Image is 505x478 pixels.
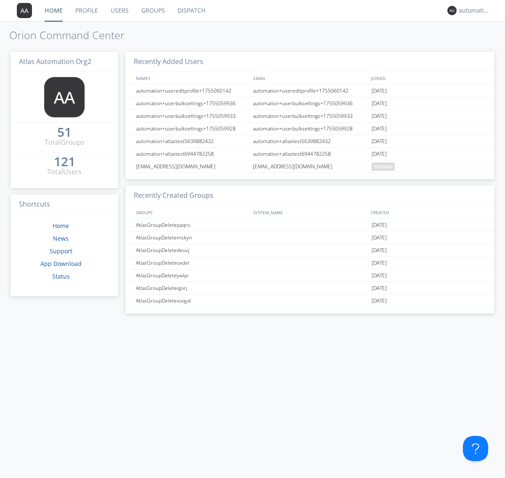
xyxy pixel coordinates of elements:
div: CREATED [369,206,486,218]
a: automation+usereditprofile+1755060142automation+usereditprofile+1755060142[DATE] [125,85,494,97]
a: AtlasGroupDeleteywlpi[DATE] [125,269,494,282]
div: [EMAIL_ADDRESS][DOMAIN_NAME] [251,160,369,173]
span: [DATE] [372,244,387,257]
div: automation+userbulksettings+1755059928 [134,122,250,135]
div: automation+atlastest5639882432 [251,135,369,147]
span: [DATE] [372,85,387,97]
div: GROUPS [134,206,249,218]
div: automation+atlastest5639882432 [134,135,250,147]
a: AtlasGroupDeleteqpirj[DATE] [125,282,494,295]
div: automation+atlastest6944782258 [134,148,250,160]
a: App Download [40,260,82,268]
div: automation+userbulksettings+1755059936 [251,97,369,109]
a: [EMAIL_ADDRESS][DOMAIN_NAME][EMAIL_ADDRESS][DOMAIN_NAME]pending [125,160,494,173]
div: 51 [57,128,72,136]
span: [DATE] [372,148,387,160]
span: [DATE] [372,97,387,110]
iframe: Toggle Customer Support [463,436,488,461]
a: AtlasGroupDeleteoxdvt[DATE] [125,257,494,269]
div: AtlasGroupDeletedeuvj [134,244,250,256]
span: [DATE] [372,219,387,231]
div: automation+userbulksettings+1755059933 [251,110,369,122]
div: JOINED [369,72,486,84]
img: 373638.png [44,77,85,117]
a: AtlasGroupDeletemskyn[DATE] [125,231,494,244]
div: Total Users [47,167,82,177]
div: AtlasGroupDeletepaqro [134,219,250,231]
a: 121 [54,157,75,167]
span: Atlas Automation Org2 [19,57,91,66]
div: [EMAIL_ADDRESS][DOMAIN_NAME] [134,160,250,173]
span: [DATE] [372,135,387,148]
div: AtlasGroupDeleteywlpi [134,269,250,281]
div: AtlasGroupDeleteoxdvt [134,257,250,269]
div: SYSTEM_NAME [251,206,369,218]
a: automation+userbulksettings+1755059928automation+userbulksettings+1755059928[DATE] [125,122,494,135]
a: News [53,234,69,242]
a: AtlasGroupDeletexoqyd[DATE] [125,295,494,307]
h3: Recently Added Users [125,52,494,72]
span: [DATE] [372,295,387,307]
div: Total Groups [45,138,85,147]
div: automation+userbulksettings+1755059933 [134,110,250,122]
a: automation+atlastest5639882432automation+atlastest5639882432[DATE] [125,135,494,148]
a: automation+userbulksettings+1755059933automation+userbulksettings+1755059933[DATE] [125,110,494,122]
span: [DATE] [372,257,387,269]
span: [DATE] [372,110,387,122]
div: automation+usereditprofile+1755060142 [251,85,369,97]
div: automation+atlas0020+org2 [459,6,490,15]
div: AtlasGroupDeletemskyn [134,231,250,244]
h3: Shortcuts [11,194,118,215]
a: Support [50,247,72,255]
span: [DATE] [372,231,387,244]
a: AtlasGroupDeletepaqro[DATE] [125,219,494,231]
span: [DATE] [372,122,387,135]
div: AtlasGroupDeleteqpirj [134,282,250,294]
span: [DATE] [372,282,387,295]
a: AtlasGroupDeletedeuvj[DATE] [125,244,494,257]
a: 51 [57,128,72,138]
a: Status [52,272,70,280]
div: automation+atlastest6944782258 [251,148,369,160]
h3: Recently Created Groups [125,186,494,206]
div: AtlasGroupDeletexoqyd [134,295,250,307]
a: Home [53,222,69,230]
a: automation+atlastest6944782258automation+atlastest6944782258[DATE] [125,148,494,160]
div: EMAIL [251,72,369,84]
img: 373638.png [447,6,457,15]
img: 373638.png [17,3,32,18]
div: automation+userbulksettings+1755059928 [251,122,369,135]
div: NAMES [134,72,249,84]
div: 121 [54,157,75,166]
div: automation+usereditprofile+1755060142 [134,85,250,97]
span: [DATE] [372,269,387,282]
a: automation+userbulksettings+1755059936automation+userbulksettings+1755059936[DATE] [125,97,494,110]
div: automation+userbulksettings+1755059936 [134,97,250,109]
span: pending [372,162,395,171]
